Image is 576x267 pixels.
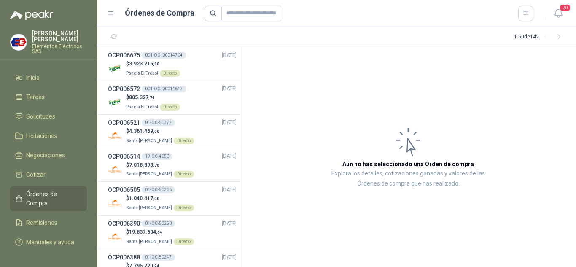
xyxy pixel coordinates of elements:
[108,219,237,245] a: OCP00639001-OC-50250[DATE] Company Logo$19.837.604,64Santa [PERSON_NAME]Directo
[10,147,87,163] a: Negociaciones
[10,108,87,124] a: Solicitudes
[26,170,46,179] span: Cotizar
[10,89,87,105] a: Tareas
[126,60,180,68] p: $
[142,254,175,261] div: 01-OC-50247
[325,169,492,189] p: Explora los detalles, cotizaciones ganadas y valores de las Órdenes de compra que has realizado.
[551,6,566,21] button: 20
[108,118,237,145] a: OCP00652101-OC-50372[DATE] Company Logo$4.361.469,00Santa [PERSON_NAME]Directo
[10,234,87,250] a: Manuales y ayuda
[126,172,172,176] span: Santa [PERSON_NAME]
[126,127,194,135] p: $
[129,229,162,235] span: 19.837.604
[10,70,87,86] a: Inicio
[108,185,237,212] a: OCP00650501-OC-50366[DATE] Company Logo$1.040.417,00Santa [PERSON_NAME]Directo
[126,71,158,76] span: Panela El Trébol
[108,152,237,178] a: OCP00651419-OC-4650[DATE] Company Logo$7.018.893,70Santa [PERSON_NAME]Directo
[153,62,159,66] span: ,80
[108,152,140,161] h3: OCP006514
[142,86,186,92] div: 001-OC -00014617
[126,239,172,244] span: Santa [PERSON_NAME]
[126,105,158,109] span: Panela El Trébol
[129,61,159,67] span: 3.923.215
[108,219,140,228] h3: OCP006390
[26,218,57,227] span: Remisiones
[10,128,87,144] a: Licitaciones
[174,238,194,245] div: Directo
[126,161,194,169] p: $
[514,30,566,44] div: 1 - 50 de 142
[10,186,87,211] a: Órdenes de Compra
[153,163,159,167] span: ,70
[174,138,194,144] div: Directo
[108,51,237,77] a: OCP006675001-OC -00014704[DATE] Company Logo$3.923.215,80Panela El TrébolDirecto
[108,229,123,244] img: Company Logo
[10,10,53,20] img: Logo peakr
[129,162,159,168] span: 7.018.893
[126,194,194,202] p: $
[32,30,87,42] p: [PERSON_NAME] [PERSON_NAME]
[26,237,74,247] span: Manuales y ayuda
[126,138,172,143] span: Santa [PERSON_NAME]
[129,195,159,201] span: 1.040.417
[153,196,159,201] span: ,00
[222,85,237,93] span: [DATE]
[342,159,474,169] h3: Aún no has seleccionado una Orden de compra
[26,73,40,82] span: Inicio
[108,51,140,60] h3: OCP006675
[32,44,87,54] p: Elementos Eléctricos SAS
[108,61,123,76] img: Company Logo
[108,129,123,143] img: Company Logo
[126,94,180,102] p: $
[26,151,65,160] span: Negociaciones
[156,230,162,235] span: ,64
[222,119,237,127] span: [DATE]
[160,70,180,77] div: Directo
[11,34,27,50] img: Company Logo
[108,185,140,194] h3: OCP006505
[222,254,237,262] span: [DATE]
[174,205,194,211] div: Directo
[142,220,175,227] div: 01-OC-50250
[126,205,172,210] span: Santa [PERSON_NAME]
[108,196,123,210] img: Company Logo
[222,220,237,228] span: [DATE]
[108,95,123,110] img: Company Logo
[125,7,194,19] h1: Órdenes de Compra
[10,215,87,231] a: Remisiones
[26,112,55,121] span: Solicitudes
[108,253,140,262] h3: OCP006388
[153,129,159,134] span: ,00
[129,128,159,134] span: 4.361.469
[148,95,155,100] span: ,74
[142,153,172,160] div: 19-OC-4650
[174,171,194,178] div: Directo
[142,119,175,126] div: 01-OC-50372
[108,162,123,177] img: Company Logo
[26,189,79,208] span: Órdenes de Compra
[108,118,140,127] h3: OCP006521
[222,51,237,59] span: [DATE]
[142,52,186,59] div: 001-OC -00014704
[26,131,57,140] span: Licitaciones
[108,84,237,111] a: OCP006572001-OC -00014617[DATE] Company Logo$805.327,74Panela El TrébolDirecto
[222,186,237,194] span: [DATE]
[26,92,45,102] span: Tareas
[108,84,140,94] h3: OCP006572
[126,228,194,236] p: $
[10,167,87,183] a: Cotizar
[160,104,180,111] div: Directo
[142,186,175,193] div: 01-OC-50366
[129,94,155,100] span: 805.327
[559,4,571,12] span: 20
[222,152,237,160] span: [DATE]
